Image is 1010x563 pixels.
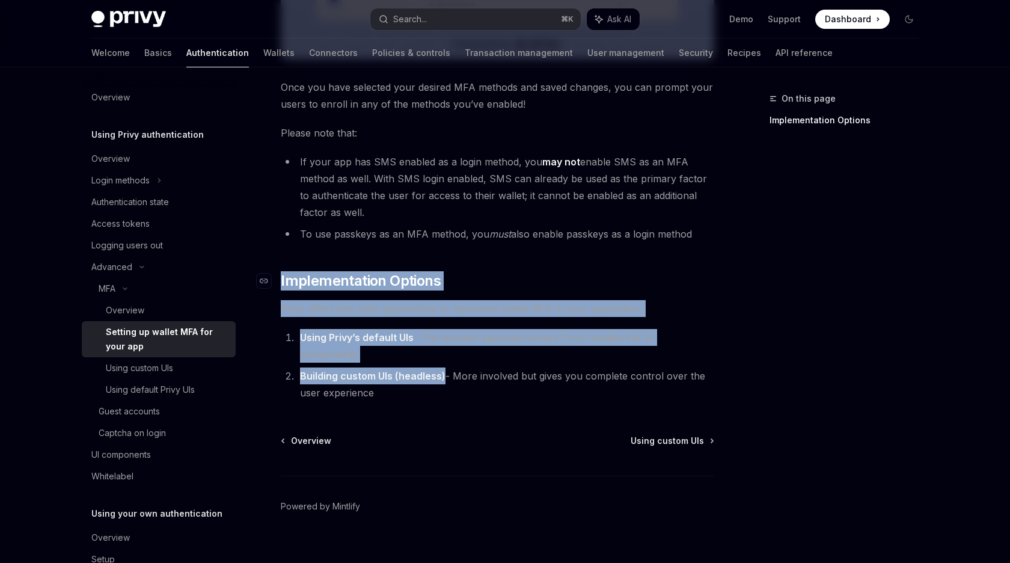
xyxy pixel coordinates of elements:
strong: may not [542,156,580,168]
div: Overview [91,152,130,166]
span: On this page [782,91,836,106]
a: Security [679,38,713,67]
a: Overview [282,435,331,447]
a: Captcha on login [82,422,236,444]
div: MFA [99,281,115,296]
a: Using custom UIs [631,435,713,447]
h5: Using Privy authentication [91,128,204,142]
li: - The simplest approach where Privy handles the UI components [296,329,714,363]
li: To use passkeys as an MFA method, you also enable passkeys as a login method [281,226,714,242]
span: Privy offers two main approaches to implement wallet MFA in your application: [281,300,714,317]
a: Recipes [727,38,761,67]
a: Demo [729,13,753,25]
em: must [489,228,511,240]
a: Overview [82,527,236,549]
a: Whitelabel [82,466,236,487]
a: Overview [82,87,236,108]
a: UI components [82,444,236,466]
span: ⌘ K [561,14,574,24]
li: - More involved but gives you complete control over the user experience [296,368,714,401]
div: Using custom UIs [106,361,173,375]
a: Powered by Mintlify [281,500,360,512]
span: Implementation Options [281,271,441,291]
div: Setting up wallet MFA for your app [106,325,228,354]
a: Support [768,13,801,25]
div: Overview [91,531,130,545]
a: Wallets [263,38,295,67]
li: If your app has SMS enabled as a login method, you enable SMS as an MFA method as well. With SMS ... [281,153,714,221]
div: Search... [393,12,427,26]
a: API reference [776,38,833,67]
a: Setting up wallet MFA for your app [82,321,236,357]
span: Ask AI [607,13,631,25]
a: Connectors [309,38,358,67]
span: Overview [291,435,331,447]
div: Captcha on login [99,426,166,440]
a: Policies & controls [372,38,450,67]
a: Transaction management [465,38,573,67]
div: UI components [91,448,151,462]
div: Overview [106,303,144,318]
span: Please note that: [281,125,714,141]
div: Login methods [91,173,150,188]
a: Welcome [91,38,130,67]
div: Authentication state [91,195,169,209]
a: Authentication [186,38,249,67]
a: Dashboard [815,10,890,29]
a: Overview [82,300,236,321]
a: Using default Privy UIs [82,379,236,401]
strong: Using Privy’s default UIs [300,331,414,343]
div: Overview [91,90,130,105]
button: Search...⌘K [370,8,581,30]
a: Basics [144,38,172,67]
strong: Building custom UIs (headless) [300,370,445,382]
div: Access tokens [91,217,150,231]
span: Using custom UIs [631,435,704,447]
button: Toggle dark mode [899,10,919,29]
div: Guest accounts [99,404,160,419]
a: Logging users out [82,235,236,256]
a: Using custom UIs [82,357,236,379]
a: Authentication state [82,191,236,213]
img: dark logo [91,11,166,28]
span: Once you have selected your desired MFA methods and saved changes, you can prompt your users to e... [281,79,714,112]
a: Access tokens [82,213,236,235]
a: Overview [82,148,236,170]
a: Navigate to header [257,271,281,291]
h5: Using your own authentication [91,506,222,521]
a: Implementation Options [770,111,928,130]
a: User management [587,38,664,67]
div: Whitelabel [91,469,133,484]
div: Advanced [91,260,132,274]
span: Dashboard [825,13,871,25]
div: Using default Privy UIs [106,383,195,397]
button: Ask AI [587,8,640,30]
a: Guest accounts [82,401,236,422]
div: Logging users out [91,238,163,253]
